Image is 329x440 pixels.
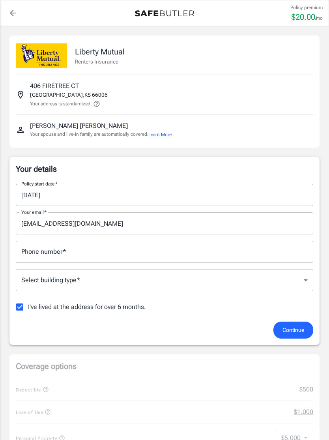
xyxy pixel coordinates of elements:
[148,131,172,138] button: Learn More
[75,58,125,66] p: Renters Insurance
[21,180,58,187] label: Policy start date
[282,325,304,335] span: Continue
[16,125,25,135] svg: Insured person
[30,121,128,131] p: [PERSON_NAME] [PERSON_NAME]
[30,91,108,99] p: [GEOGRAPHIC_DATA] , KS 66006
[292,12,315,22] span: $ 20.00
[315,15,323,22] p: /mo
[30,131,172,138] p: Your spouse and live-in family are automatically covered.
[75,46,125,58] p: Liberty Mutual
[290,4,323,11] p: Policy premium
[135,10,194,17] img: Back to quotes
[16,90,25,99] svg: Insured address
[16,184,308,206] input: Choose date, selected date is Sep 29, 2025
[5,5,21,21] a: back to quotes
[28,302,146,312] span: I've lived at the address for over 6 months.
[16,241,313,263] input: Enter number
[30,100,92,107] p: Your address is standardized.
[16,43,67,68] img: Liberty Mutual
[16,163,313,174] p: Your details
[21,209,47,215] label: Your email
[273,322,313,339] button: Continue
[30,81,79,91] p: 406 FIRETREE CT
[16,212,313,234] input: Enter email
